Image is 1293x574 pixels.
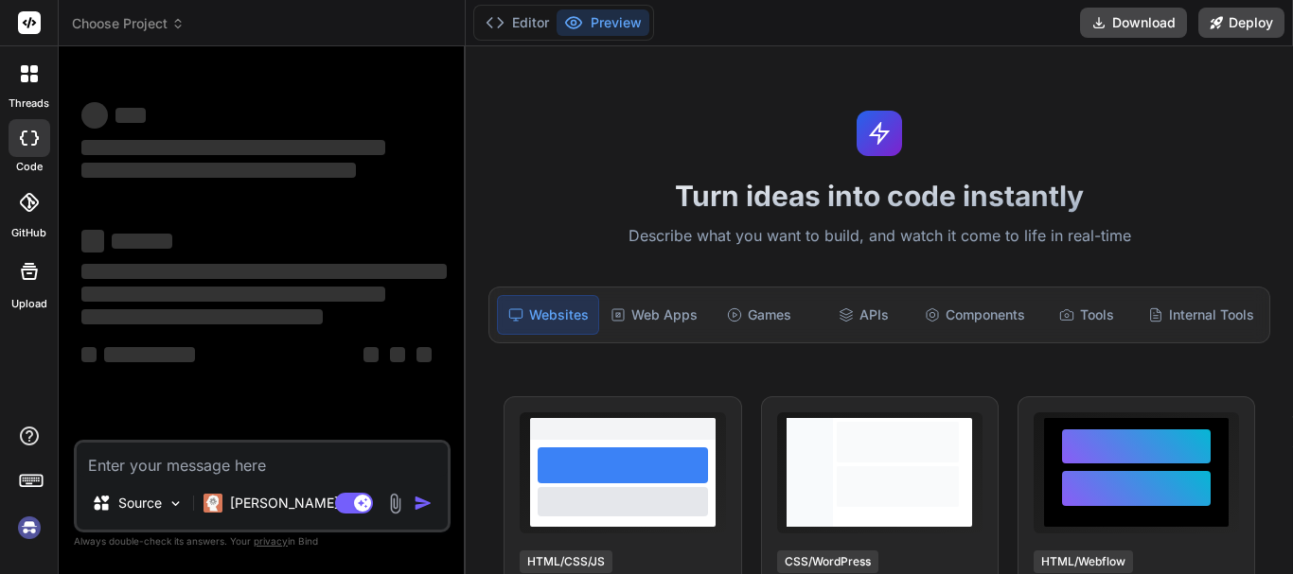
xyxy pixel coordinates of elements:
[777,550,878,573] div: CSS/WordPress
[9,96,49,112] label: threads
[81,309,323,324] span: ‌
[230,494,371,513] p: [PERSON_NAME] 4 S..
[1036,295,1137,335] div: Tools
[497,295,599,335] div: Websites
[414,494,433,513] img: icon
[74,532,451,550] p: Always double-check its answers. Your in Bind
[13,512,45,544] img: signin
[11,296,47,312] label: Upload
[104,347,195,362] span: ‌
[1198,8,1284,38] button: Deploy
[709,295,809,335] div: Games
[81,163,356,178] span: ‌
[478,9,557,36] button: Editor
[81,347,97,362] span: ‌
[204,494,222,513] img: Claude 4 Sonnet
[112,234,172,249] span: ‌
[813,295,913,335] div: APIs
[520,550,612,573] div: HTML/CSS/JS
[416,347,432,362] span: ‌
[16,159,43,175] label: code
[11,225,46,241] label: GitHub
[477,179,1282,213] h1: Turn ideas into code instantly
[390,347,405,362] span: ‌
[477,224,1282,249] p: Describe what you want to build, and watch it come to life in real-time
[81,264,447,279] span: ‌
[81,102,108,129] span: ‌
[1080,8,1187,38] button: Download
[1141,295,1262,335] div: Internal Tools
[917,295,1033,335] div: Components
[115,108,146,123] span: ‌
[557,9,649,36] button: Preview
[384,493,406,514] img: attachment
[72,14,185,33] span: Choose Project
[81,230,104,252] span: ‌
[168,496,184,512] img: Pick Models
[363,347,379,362] span: ‌
[1034,550,1133,573] div: HTML/Webflow
[254,535,288,547] span: privacy
[81,287,385,302] span: ‌
[118,494,162,513] p: Source
[81,140,385,155] span: ‌
[603,295,705,335] div: Web Apps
